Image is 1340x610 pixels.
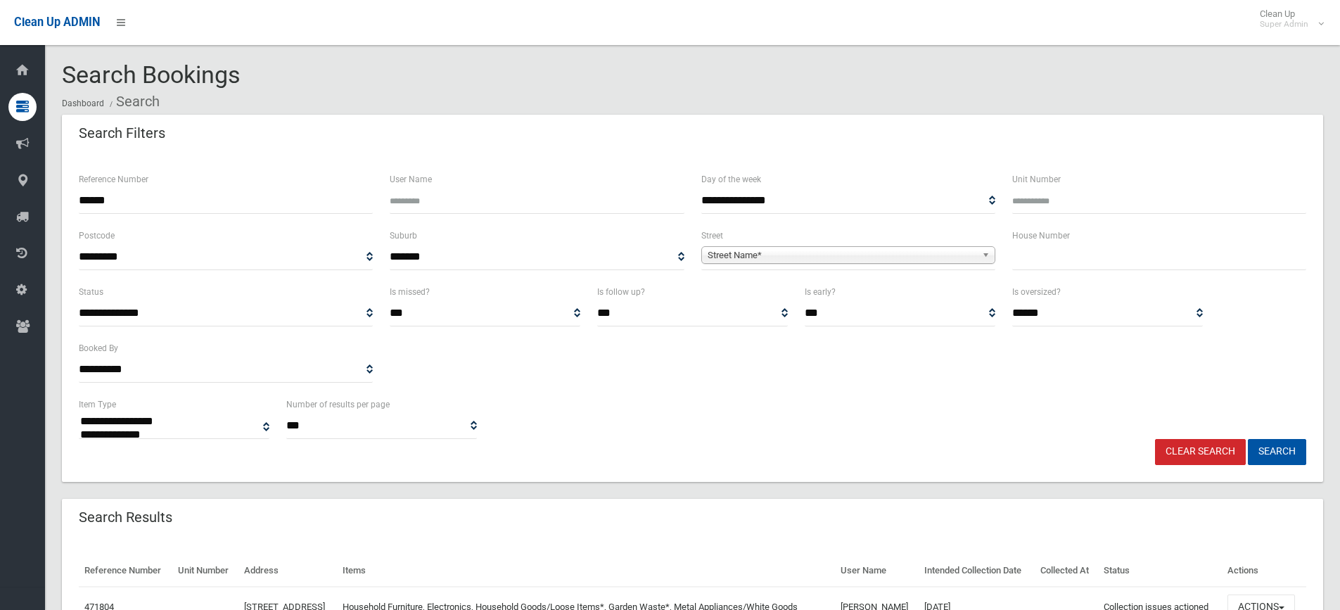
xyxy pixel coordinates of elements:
label: Is missed? [390,284,430,300]
th: Reference Number [79,555,172,587]
label: User Name [390,172,432,187]
th: User Name [835,555,919,587]
small: Super Admin [1260,19,1308,30]
label: Day of the week [701,172,761,187]
span: Clean Up [1253,8,1322,30]
th: Status [1098,555,1222,587]
label: Is follow up? [597,284,645,300]
th: Actions [1222,555,1306,587]
th: Address [238,555,337,587]
span: Street Name* [708,247,976,264]
label: Suburb [390,228,417,243]
label: Status [79,284,103,300]
label: Street [701,228,723,243]
li: Search [106,89,160,115]
button: Search [1248,439,1306,465]
header: Search Filters [62,120,182,147]
a: Clear Search [1155,439,1246,465]
label: Unit Number [1012,172,1061,187]
label: House Number [1012,228,1070,243]
label: Is oversized? [1012,284,1061,300]
label: Item Type [79,397,116,412]
label: Postcode [79,228,115,243]
span: Search Bookings [62,61,241,89]
th: Intended Collection Date [919,555,1034,587]
a: Dashboard [62,99,104,108]
span: Clean Up ADMIN [14,15,100,29]
th: Collected At [1035,555,1099,587]
label: Reference Number [79,172,148,187]
header: Search Results [62,504,189,531]
th: Unit Number [172,555,238,587]
label: Booked By [79,341,118,356]
th: Items [337,555,835,587]
label: Number of results per page [286,397,390,412]
label: Is early? [805,284,836,300]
